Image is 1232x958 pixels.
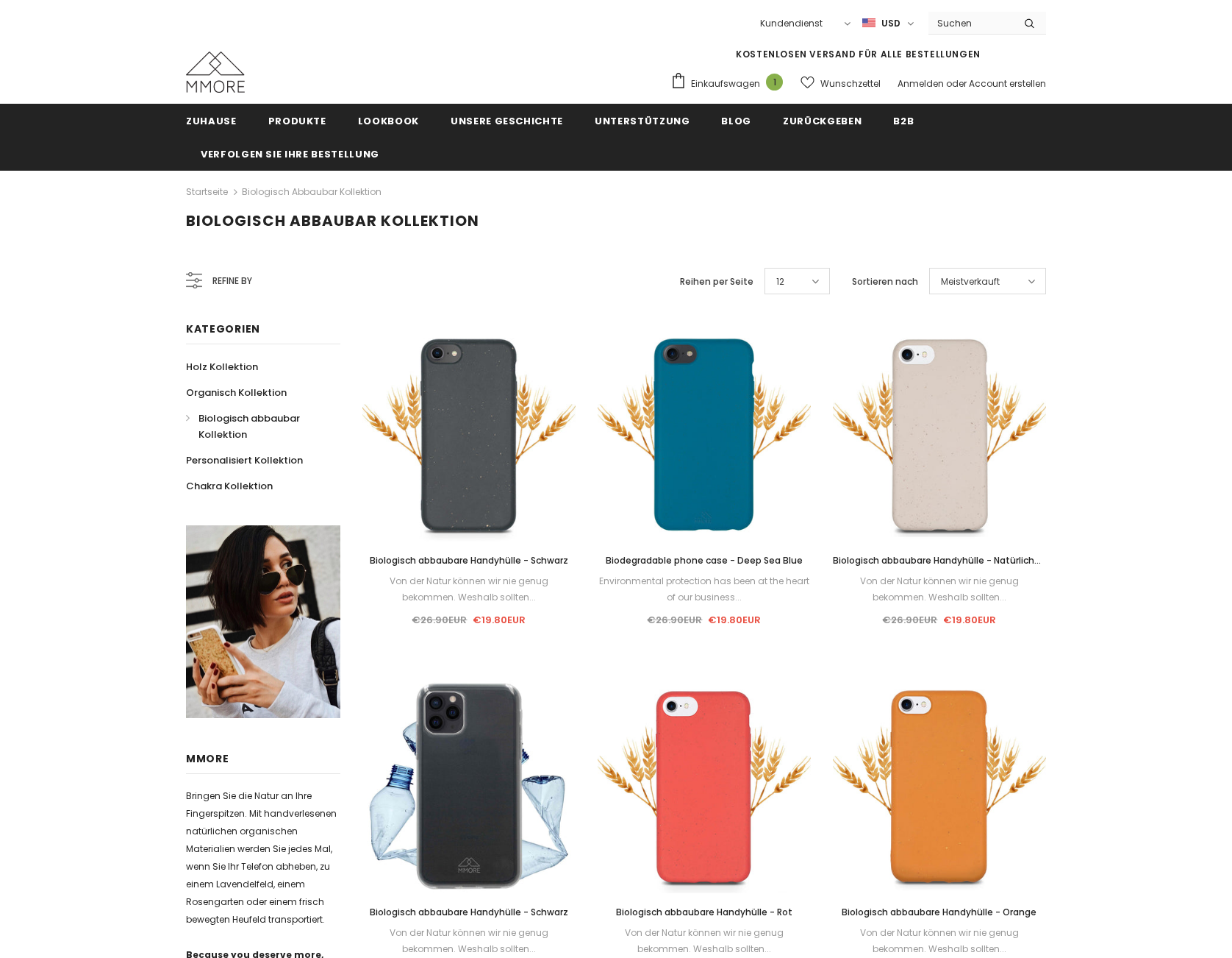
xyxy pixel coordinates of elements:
span: Kundendienst [760,17,823,29]
span: Biologisch abbaubare Handyhülle - Schwarz [370,554,568,567]
label: Sortieren nach [852,274,918,289]
a: Biologisch abbaubare Handyhülle - Orange [833,904,1046,920]
a: B2B [893,104,914,137]
a: Organisch Kollektion [186,380,287,405]
span: USD [881,16,900,31]
span: Biologisch abbaubare Handyhülle - Natürliches Weiß [833,554,1045,583]
a: Einkaufswagen 1 [670,72,790,94]
div: Von der Natur können wir nie genug bekommen. Weshalb sollten... [362,573,576,606]
span: Biologisch abbaubare Handyhülle - Schwarz [370,906,568,918]
a: Holz Kollektion [186,354,258,380]
div: Environmental protection has been at the heart of our business... [598,573,811,606]
div: Von der Natur können wir nie genug bekommen. Weshalb sollten... [362,925,576,957]
span: Zuhause [186,114,237,128]
span: Biologisch abbaubar Kollektion [186,210,479,231]
a: Anmelden [898,77,944,90]
a: Biodegradable phone case - Deep Sea Blue [598,553,811,569]
span: Unsere Geschichte [451,114,563,128]
a: Produkte [268,104,326,137]
a: Blog [721,104,751,137]
span: Kategorien [186,322,260,336]
a: Biologisch abbaubare Handyhülle - Rot [598,904,811,920]
span: KOSTENLOSEN VERSAND FÜR ALLE BESTELLUNGEN [736,48,981,60]
p: Bringen Sie die Natur an Ihre Fingerspitzen. Mit handverlesenen natürlichen organischen Materiali... [186,787,340,929]
a: Zurückgeben [783,104,862,137]
span: Produkte [268,114,326,128]
a: Startseite [186,183,228,201]
span: B2B [893,114,914,128]
a: Biologisch abbaubar Kollektion [242,185,382,198]
div: Von der Natur können wir nie genug bekommen. Weshalb sollten... [833,925,1046,957]
span: Chakra Kollektion [186,479,273,493]
input: Search Site [928,13,1013,34]
a: Biologisch abbaubar Kollektion [186,405,324,447]
span: Refine by [212,273,252,289]
span: Meistverkauft [941,274,1000,289]
label: Reihen per Seite [680,274,753,289]
a: Biologisch abbaubare Handyhülle - Schwarz [362,904,576,920]
span: €19.80EUR [943,613,996,627]
img: MMORE Cases [186,52,245,93]
a: Biologisch abbaubare Handyhülle - Schwarz [362,553,576,569]
a: Chakra Kollektion [186,473,273,499]
span: Biodegradable phone case - Deep Sea Blue [606,554,803,567]
img: USD [862,17,875,29]
span: Biologisch abbaubar Kollektion [198,411,300,441]
div: Von der Natur können wir nie genug bekommen. Weshalb sollten... [598,925,811,957]
span: Biologisch abbaubare Handyhülle - Rot [616,906,792,918]
span: Blog [721,114,751,128]
span: Biologisch abbaubare Handyhülle - Orange [842,906,1036,918]
a: Wunschzettel [801,71,881,96]
span: €26.90EUR [412,613,467,627]
span: Einkaufswagen [691,77,760,91]
span: MMORE [186,751,229,766]
a: Unterstützung [595,104,690,137]
span: Holz Kollektion [186,360,258,374]
a: Verfolgen Sie Ihre Bestellung [201,137,379,170]
span: €19.80EUR [708,613,761,627]
span: Unterstützung [595,114,690,128]
span: €19.80EUR [473,613,526,627]
span: Organisch Kollektion [186,386,287,400]
a: Zuhause [186,104,237,137]
span: 12 [776,274,784,289]
span: 1 [766,74,783,91]
a: Unsere Geschichte [451,104,563,137]
span: oder [946,77,967,90]
span: Zurückgeben [783,114,862,128]
span: Personalisiert Kollektion [186,453,303,467]
a: Account erstellen [969,77,1046,90]
span: Lookbook [358,114,419,128]
span: €26.90EUR [882,613,937,627]
div: Von der Natur können wir nie genug bekommen. Weshalb sollten... [833,573,1046,606]
span: Wunschzettel [820,77,881,91]
a: Lookbook [358,104,419,137]
a: Personalisiert Kollektion [186,447,303,473]
span: €26.90EUR [647,613,702,627]
span: Verfolgen Sie Ihre Bestellung [201,147,379,161]
a: Biologisch abbaubare Handyhülle - Natürliches Weiß [833,553,1046,569]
